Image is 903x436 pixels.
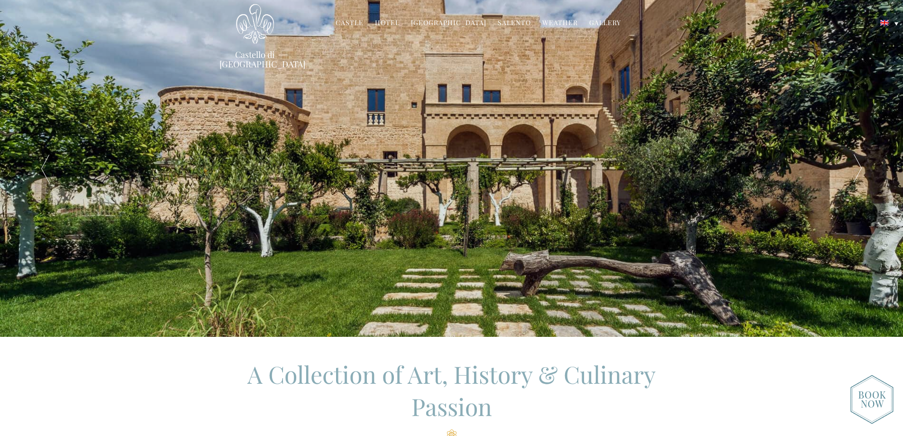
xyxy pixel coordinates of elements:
a: Castle [336,18,364,29]
img: new-booknow.png [850,375,894,424]
a: Weather [542,18,578,29]
img: English [880,20,889,26]
a: [GEOGRAPHIC_DATA] [411,18,486,29]
img: Castello di Ugento [236,4,274,44]
a: Hotel [375,18,400,29]
a: Gallery [589,18,621,29]
span: A Collection of Art, History & Culinary Passion [247,358,656,422]
a: Salento [498,18,531,29]
a: Castello di [GEOGRAPHIC_DATA] [219,50,291,69]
